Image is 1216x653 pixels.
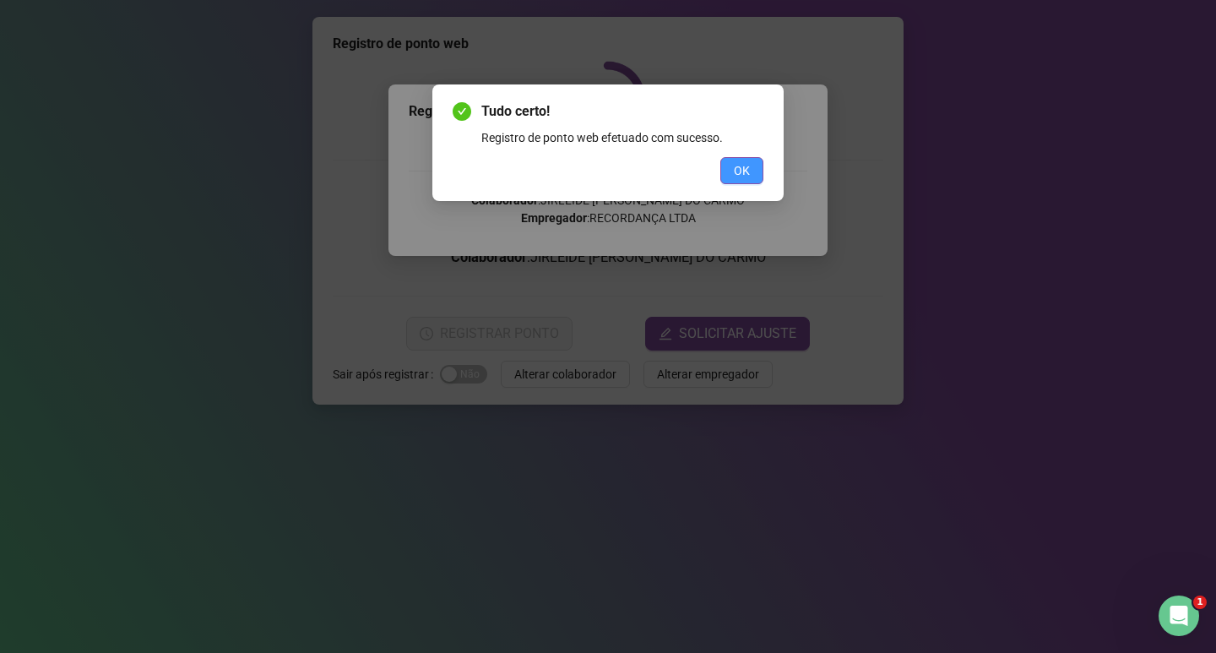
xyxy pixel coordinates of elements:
div: Registro de ponto web efetuado com sucesso. [481,128,763,147]
span: check-circle [453,102,471,121]
span: Tudo certo! [481,101,763,122]
button: OK [720,157,763,184]
span: 1 [1193,596,1207,609]
span: OK [734,161,750,180]
iframe: Intercom live chat [1159,596,1199,636]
